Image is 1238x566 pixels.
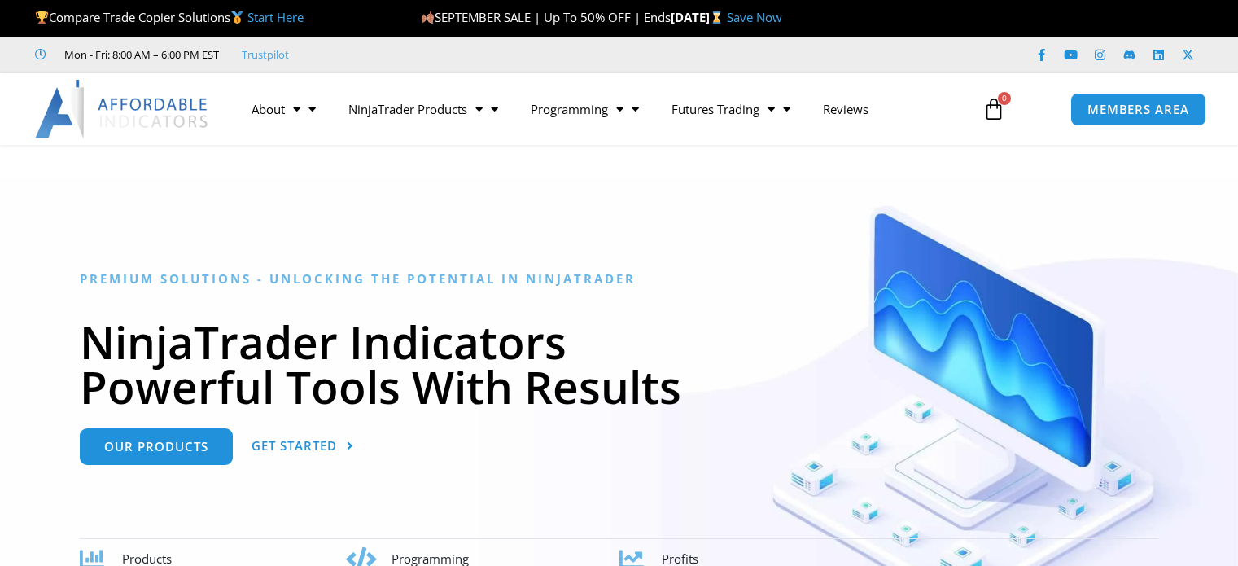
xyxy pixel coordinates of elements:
[104,441,208,453] span: Our Products
[252,428,354,465] a: Get Started
[655,90,807,128] a: Futures Trading
[80,428,233,465] a: Our Products
[60,45,219,64] span: Mon - Fri: 8:00 AM – 6:00 PM EST
[671,9,727,25] strong: [DATE]
[80,271,1158,287] h6: Premium Solutions - Unlocking the Potential in NinjaTrader
[247,9,304,25] a: Start Here
[514,90,655,128] a: Programming
[727,9,782,25] a: Save Now
[958,86,1030,133] a: 0
[421,9,671,25] span: SEPTEMBER SALE | Up To 50% OFF | Ends
[1087,103,1189,116] span: MEMBERS AREA
[35,9,304,25] span: Compare Trade Copier Solutions
[242,45,289,64] a: Trustpilot
[807,90,885,128] a: Reviews
[235,90,966,128] nav: Menu
[235,90,332,128] a: About
[332,90,514,128] a: NinjaTrader Products
[80,319,1158,409] h1: NinjaTrader Indicators Powerful Tools With Results
[36,11,48,24] img: 🏆
[35,80,210,138] img: LogoAI | Affordable Indicators – NinjaTrader
[998,92,1011,105] span: 0
[422,11,434,24] img: 🍂
[711,11,723,24] img: ⌛
[252,440,337,452] span: Get Started
[1070,93,1206,126] a: MEMBERS AREA
[231,11,243,24] img: 🥇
